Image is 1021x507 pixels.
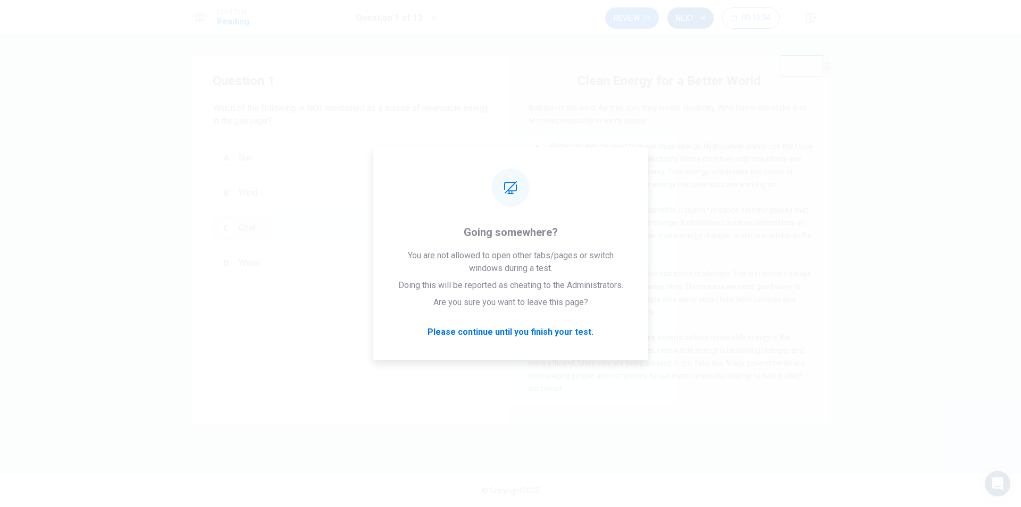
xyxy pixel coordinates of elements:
[213,180,489,206] button: BWind
[578,72,761,89] h4: Clean Energy for a Better World
[528,269,811,316] span: However, renewable energy also has some challenges. The sun doesn't always shine, and the wind do...
[742,14,771,22] span: 00:16:54
[239,187,257,199] span: Wind
[213,72,489,89] h4: Question 1
[239,151,253,164] span: Sun
[667,7,714,29] button: Next
[528,206,812,252] span: Renewable energy has many benefits. It doesn't produce harmful gasses that cause air pollution an...
[213,215,489,241] button: CCoal
[217,149,235,166] div: A
[605,7,659,29] button: Review
[528,267,545,284] div: 6
[482,486,539,495] span: © Copyright 2025
[217,15,249,28] h1: Reading
[213,102,489,128] span: Which of the following is NOT mentioned as a source of renewable energy in the passage?
[213,145,489,171] button: ASun
[528,204,545,221] div: 5
[239,222,255,234] span: Coal
[722,7,780,29] button: 00:16:54
[356,12,422,24] h1: Question 1 of 13
[528,333,805,393] span: Despite these challenges, many experts believe renewable energy is the future. As technology impr...
[528,331,545,348] div: 7
[528,142,813,189] span: Water can also be used to make clean energy. Hydropower plants use the force of flowing rivers to...
[239,257,261,269] span: Water
[217,219,235,236] div: C
[217,8,249,15] span: Level Test
[985,471,1010,496] div: Open Intercom Messenger
[217,255,235,272] div: D
[217,184,235,201] div: B
[528,140,545,157] div: 4
[213,250,489,276] button: DWater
